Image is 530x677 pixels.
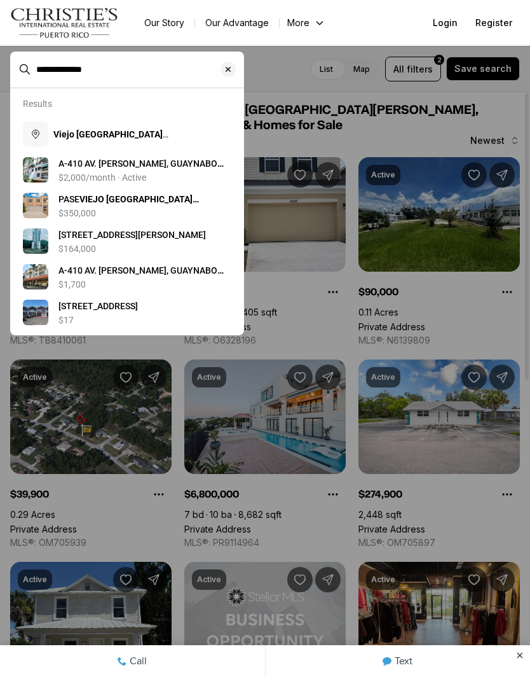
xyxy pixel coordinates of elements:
[475,18,512,28] span: Register
[58,301,138,311] span: [STREET_ADDRESS]
[195,14,279,32] a: Our Advantage
[58,194,228,217] span: PASE URB. [STREET_ADDRESS]
[58,158,224,181] span: A-410 AV. [PERSON_NAME], GUAYNABO PR, 00969
[18,116,236,152] button: Viejo [GEOGRAPHIC_DATA][PERSON_NAME], [GEOGRAPHIC_DATA][PERSON_NAME], [GEOGRAPHIC_DATA][PERSON_NA...
[18,259,236,295] a: View details: A-410 AV. JUAN CARLOS DE BORBÓN
[58,230,206,240] span: [STREET_ADDRESS][PERSON_NAME]
[58,172,146,183] p: $2,000/month · Active
[468,10,520,36] button: Register
[58,315,74,325] p: $17
[58,244,96,254] p: $164,000
[18,223,236,259] a: View details: J10 AVE SAN PATRICIO #601
[58,194,199,217] b: VIEJO [GEOGRAPHIC_DATA][PERSON_NAME]
[221,52,243,87] button: Clear search input
[23,99,52,109] p: Results
[18,152,236,188] a: View details: A-410 AV. JUAN CARLOS DE BORBÓN
[10,8,119,38] img: logo
[433,18,458,28] span: Login
[18,295,236,330] a: View details: 536 CALLE A
[53,129,212,178] span: , [GEOGRAPHIC_DATA][PERSON_NAME], [GEOGRAPHIC_DATA][PERSON_NAME], [US_STATE]
[280,14,333,32] button: More
[58,208,96,218] p: $350,000
[58,265,224,288] span: A-410 AV. [PERSON_NAME], GUAYNABO PR, 00969
[18,188,236,223] a: View details: PASE VIEJO SAN JUAN URB. LOS FAROLES #199
[425,10,465,36] button: Login
[134,14,194,32] a: Our Story
[58,279,86,290] p: $1,700
[53,129,168,152] b: Viejo [GEOGRAPHIC_DATA][PERSON_NAME]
